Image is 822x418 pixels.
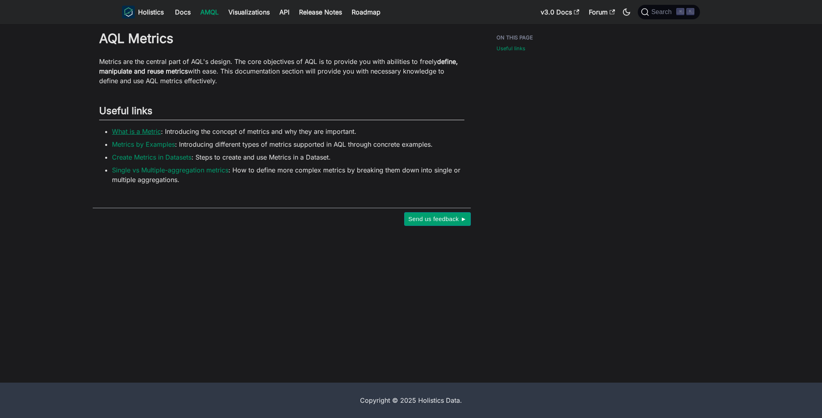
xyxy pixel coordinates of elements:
[112,140,175,148] a: Metrics by Examples
[294,6,347,18] a: Release Notes
[112,139,464,149] li: : Introducing different types of metrics supported in AQL through concrete examples.
[408,214,467,224] span: Send us feedback ►
[112,127,464,136] li: : Introducing the concept of metrics and why they are important.
[112,165,464,184] li: : How to define more complex metrics by breaking them down into single or multiple aggregations.
[122,6,164,18] a: HolisticsHolistics
[122,6,135,18] img: Holistics
[112,152,464,162] li: : Steps to create and use Metrics in a Dataset.
[496,45,525,52] a: Useful links
[195,6,224,18] a: AMQL
[99,57,464,86] p: Metrics are the central part of AQL's design. The core objectives of AQL is to provide you with a...
[112,127,161,135] a: What is a Metric
[536,6,584,18] a: v3.0 Docs
[584,6,620,18] a: Forum
[686,8,694,15] kbd: K
[99,105,464,120] h2: Useful links
[676,8,684,15] kbd: ⌘
[112,153,191,161] a: Create Metrics in Datasets
[138,7,164,17] b: Holistics
[347,6,385,18] a: Roadmap
[112,166,228,174] a: Single vs Multiple-aggregation metrics
[170,6,195,18] a: Docs
[99,31,464,47] h1: AQL Metrics
[156,395,666,405] div: Copyright © 2025 Holistics Data.
[649,8,677,16] span: Search
[620,6,633,18] button: Switch between dark and light mode (currently dark mode)
[638,5,700,19] button: Search (Command+K)
[275,6,294,18] a: API
[224,6,275,18] a: Visualizations
[404,212,471,226] button: Send us feedback ►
